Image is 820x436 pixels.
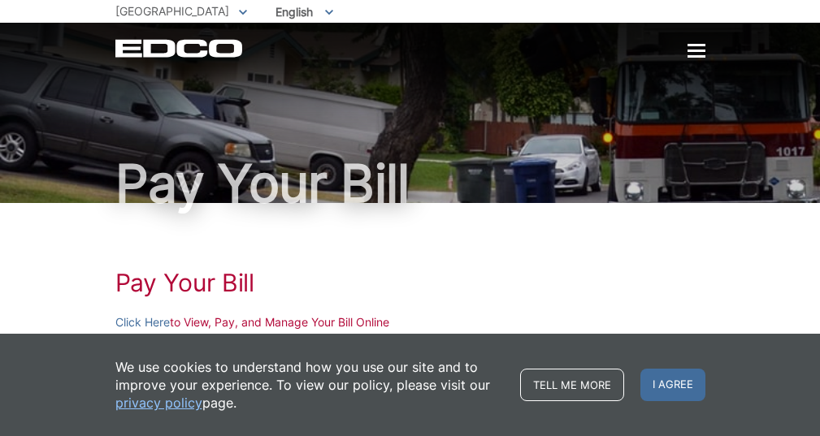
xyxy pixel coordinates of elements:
[115,268,705,297] h1: Pay Your Bill
[520,369,624,401] a: Tell me more
[115,358,504,412] p: We use cookies to understand how you use our site and to improve your experience. To view our pol...
[115,39,245,58] a: EDCD logo. Return to the homepage.
[115,313,170,331] a: Click Here
[115,4,229,18] span: [GEOGRAPHIC_DATA]
[115,313,705,331] p: to View, Pay, and Manage Your Bill Online
[115,394,202,412] a: privacy policy
[640,369,705,401] span: I agree
[115,158,705,209] h1: Pay Your Bill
